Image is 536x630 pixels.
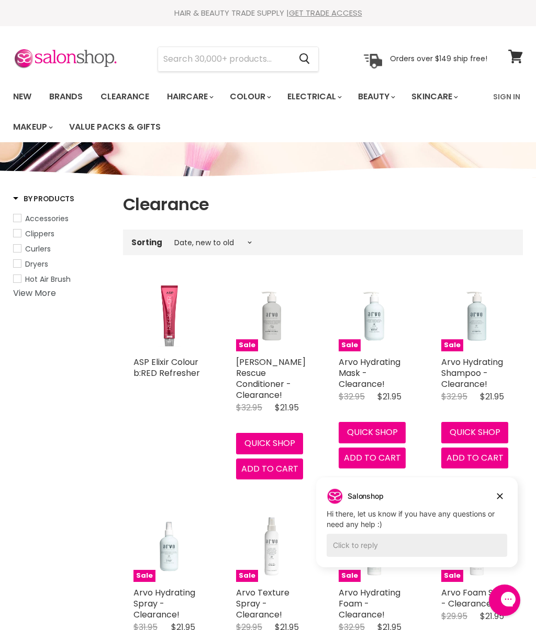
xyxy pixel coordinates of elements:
a: Arvo Hydrating Spray - Clearance! Sale [133,511,205,582]
ul: Main menu [5,82,487,142]
span: Clippers [25,228,54,239]
img: Arvo Hydrating Shampoo - Clearance! [441,280,512,351]
a: Beauty [350,86,401,108]
a: Arvo Hydrating Shampoo - Clearance! [441,356,503,390]
span: Dryers [25,259,48,269]
button: Quick shop [441,422,508,443]
span: $21.95 [275,402,299,414]
span: $21.95 [377,391,401,403]
h1: Clearance [123,193,523,215]
span: Add to cart [241,463,298,475]
a: Sign In [487,86,527,108]
a: Hot Air Brush [13,273,110,285]
a: Clippers [13,228,110,239]
button: Add to cart [339,448,406,468]
a: GET TRADE ACCESS [289,7,362,18]
a: [PERSON_NAME] Rescue Conditioner - Clearance! [236,356,306,401]
a: Colour [222,86,277,108]
a: Curlers [13,243,110,255]
a: Arvo Hydrating Foam - Clearance! [339,587,400,621]
a: Arvo Hydrating Mask - Clearance! [339,356,400,390]
a: Arvo Bond Rescue Conditioner - Clearance! Sale [236,280,307,351]
iframe: Gorgias live chat messenger [484,581,526,620]
a: Accessories [13,213,110,224]
a: Dryers [13,258,110,270]
a: ASP Elixir Colour b:RED Refresher [133,356,200,379]
button: Add to cart [441,448,508,468]
span: Sale [236,570,258,582]
a: Electrical [280,86,348,108]
img: Arvo Texture Spray - Clearance! [236,511,307,582]
span: $21.95 [480,610,504,622]
a: Arvo Hydrating Mask - Clearance! Sale [339,280,410,351]
button: Search [291,47,318,71]
span: $32.95 [441,391,467,403]
a: Brands [41,86,91,108]
a: Skincare [404,86,464,108]
img: Arvo Hydrating Mask - Clearance! [339,280,410,351]
a: Clearance [93,86,157,108]
span: Sale [339,339,361,351]
button: Quick shop [236,433,303,454]
a: Arvo Texture Spray - Clearance! Sale [236,511,307,582]
span: $21.95 [480,391,504,403]
a: Arvo Hydrating Spray - Clearance! [133,587,195,621]
span: $32.95 [236,402,262,414]
img: Arvo Bond Rescue Conditioner - Clearance! [236,280,307,351]
span: Sale [133,570,155,582]
button: Add to cart [236,459,303,479]
a: Makeup [5,116,59,138]
span: Curlers [25,244,51,254]
span: $29.95 [441,610,467,622]
input: Search [158,47,291,71]
span: Add to cart [344,452,401,464]
a: View More [13,287,56,299]
button: Quick shop [339,422,406,443]
img: Arvo Hydrating Spray - Clearance! [133,511,205,582]
iframe: Gorgias live chat campaigns [308,476,526,583]
span: Add to cart [446,452,504,464]
a: Value Packs & Gifts [61,116,169,138]
a: Arvo Foam Styler - Clearance! [441,587,512,610]
label: Sorting [131,238,162,247]
a: Arvo Hydrating Shampoo - Clearance! Sale [441,280,512,351]
span: Sale [236,339,258,351]
span: Hot Air Brush [25,274,71,284]
a: Arvo Texture Spray - Clearance! [236,587,289,621]
a: Haircare [159,86,220,108]
span: Accessories [25,213,69,224]
a: New [5,86,39,108]
span: Sale [441,339,463,351]
h3: By Products [13,193,74,204]
span: $32.95 [339,391,365,403]
form: Product [158,47,319,72]
p: Orders over $149 ship free! [390,54,487,63]
img: ASP Elixir Colour b:RED Refresher [133,280,205,351]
